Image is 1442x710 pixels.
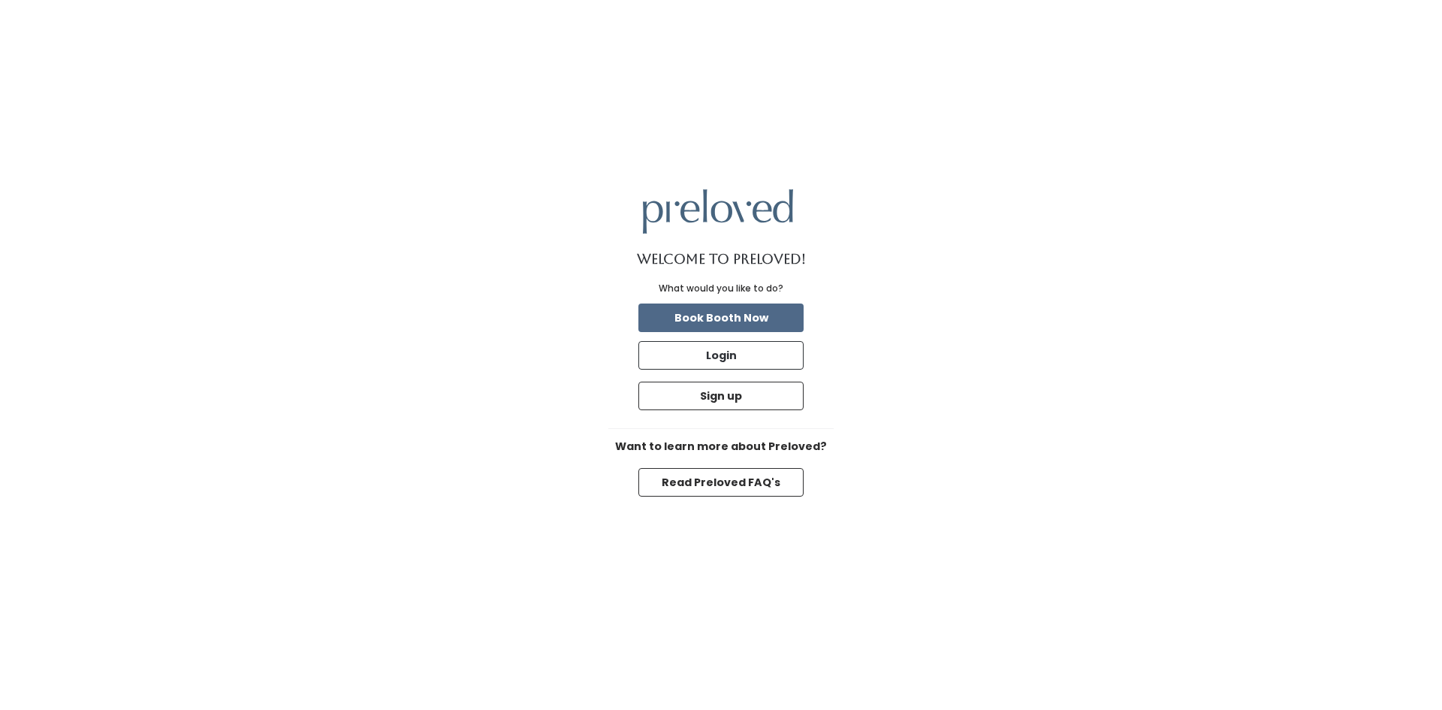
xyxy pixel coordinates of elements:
button: Book Booth Now [638,304,804,332]
div: What would you like to do? [659,282,783,295]
img: preloved logo [643,189,793,234]
a: Login [635,338,807,373]
a: Sign up [635,379,807,413]
h1: Welcome to Preloved! [637,252,806,267]
button: Read Preloved FAQ's [638,468,804,497]
button: Login [638,341,804,370]
button: Sign up [638,382,804,410]
h6: Want to learn more about Preloved? [608,441,834,453]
